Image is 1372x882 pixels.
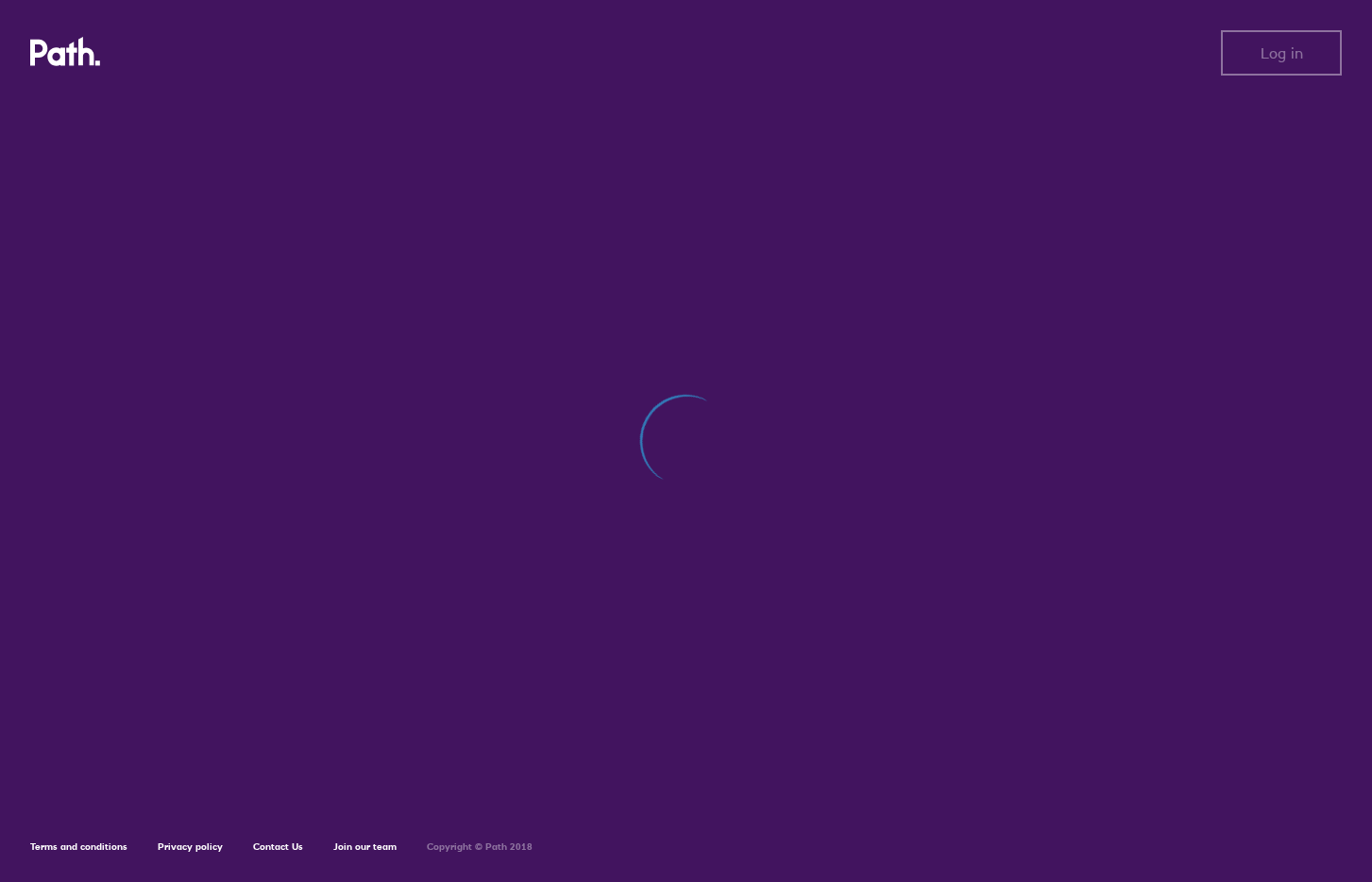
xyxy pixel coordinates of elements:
span: Log in [1261,44,1303,61]
a: Privacy policy [158,840,223,853]
a: Join our team [333,840,397,853]
a: Terms and conditions [30,840,127,853]
button: Log in [1221,30,1342,76]
a: Contact Us [253,840,303,853]
h6: Copyright © Path 2018 [427,841,533,853]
